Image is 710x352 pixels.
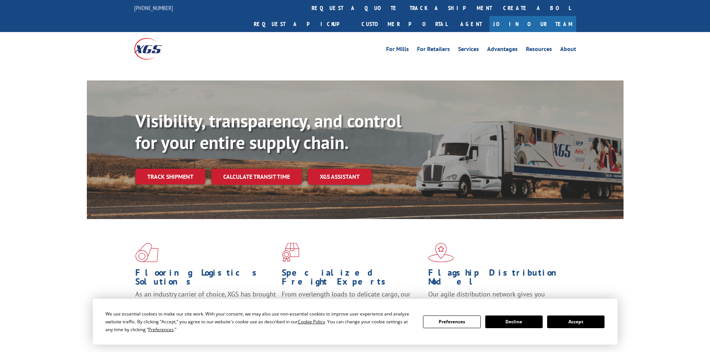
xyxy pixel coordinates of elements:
button: Preferences [423,315,480,328]
button: Decline [485,315,543,328]
a: Join Our Team [489,16,576,32]
div: We use essential cookies to make our site work. With your consent, we may also use non-essential ... [105,310,414,333]
a: Calculate transit time [211,169,302,185]
img: xgs-icon-flagship-distribution-model-red [428,243,454,262]
a: Customer Portal [356,16,453,32]
a: For Mills [386,46,409,54]
h1: Flooring Logistics Solutions [135,268,276,290]
button: Accept [547,315,605,328]
a: [PHONE_NUMBER] [134,4,173,12]
a: Services [458,46,479,54]
span: Cookie Policy [298,318,325,325]
img: xgs-icon-focused-on-flooring-red [282,243,299,262]
a: For Retailers [417,46,450,54]
a: Request a pickup [248,16,356,32]
a: Agent [453,16,489,32]
b: Visibility, transparency, and control for your entire supply chain. [135,109,401,154]
a: Advantages [487,46,518,54]
p: From overlength loads to delicate cargo, our experienced staff knows the best way to move your fr... [282,290,423,323]
a: Resources [526,46,552,54]
a: XGS ASSISTANT [308,169,372,185]
div: Cookie Consent Prompt [93,299,618,345]
h1: Specialized Freight Experts [282,268,423,290]
span: As an industry carrier of choice, XGS has brought innovation and dedication to flooring logistics... [135,290,276,316]
a: Track shipment [135,169,205,184]
h1: Flagship Distribution Model [428,268,569,290]
img: xgs-icon-total-supply-chain-intelligence-red [135,243,158,262]
span: Our agile distribution network gives you nationwide inventory management on demand. [428,290,565,307]
span: Preferences [148,326,174,333]
a: About [560,46,576,54]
